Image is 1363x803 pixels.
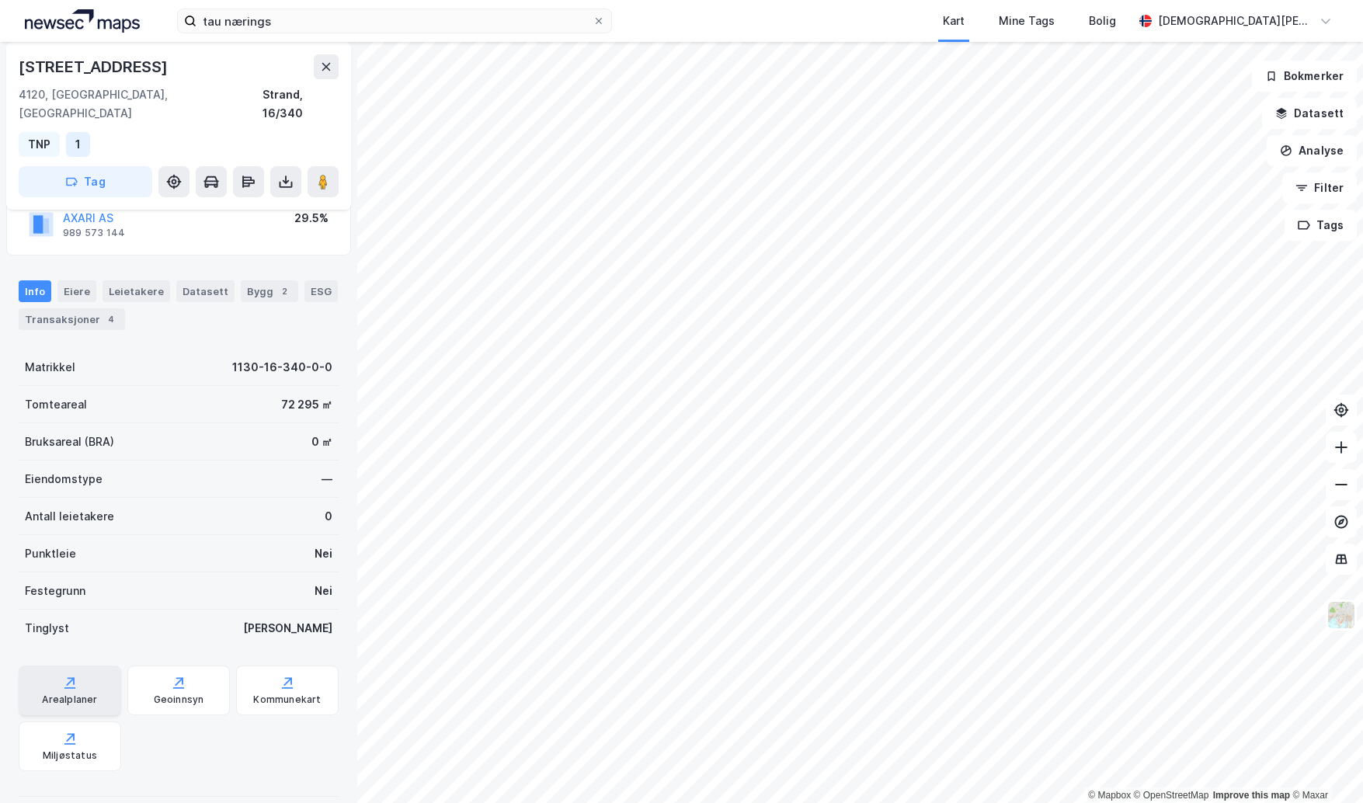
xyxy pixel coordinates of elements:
button: Tag [19,166,152,197]
div: 72 295 ㎡ [281,395,332,414]
div: Matrikkel [25,358,75,377]
div: 1 [75,135,81,154]
input: Søk på adresse, matrikkel, gårdeiere, leietakere eller personer [196,9,593,33]
div: Nei [315,582,332,600]
div: [PERSON_NAME] [243,619,332,638]
button: Datasett [1262,98,1357,129]
div: Antall leietakere [25,507,114,526]
div: Info [19,280,51,302]
div: Eiendomstype [25,470,103,488]
iframe: Chat Widget [1285,728,1363,803]
div: 2 [276,283,292,299]
div: Tinglyst [25,619,69,638]
div: — [322,470,332,488]
button: Filter [1282,172,1357,203]
div: 4 [103,311,119,327]
div: 0 [325,507,332,526]
div: 1130-16-340-0-0 [232,358,332,377]
div: Festegrunn [25,582,85,600]
img: logo.a4113a55bc3d86da70a041830d287a7e.svg [25,9,140,33]
a: Improve this map [1213,790,1290,801]
div: 989 573 144 [63,227,125,239]
div: Strand, 16/340 [263,85,339,123]
button: Bokmerker [1252,61,1357,92]
button: Tags [1285,210,1357,241]
div: Leietakere [103,280,170,302]
div: Kart [943,12,965,30]
div: Transaksjoner [19,308,125,330]
div: Miljøstatus [43,749,97,762]
button: Analyse [1267,135,1357,166]
div: Eiere [57,280,96,302]
div: Nei [315,544,332,563]
div: Bygg [241,280,298,302]
a: OpenStreetMap [1134,790,1209,801]
div: Bolig [1089,12,1116,30]
img: Z [1326,600,1356,630]
div: [STREET_ADDRESS] [19,54,171,79]
div: TNP [28,135,50,154]
div: Kontrollprogram for chat [1285,728,1363,803]
div: Tomteareal [25,395,87,414]
a: Mapbox [1088,790,1131,801]
div: Mine Tags [999,12,1055,30]
div: Arealplaner [42,693,97,706]
div: Datasett [176,280,235,302]
div: Punktleie [25,544,76,563]
div: 0 ㎡ [311,433,332,451]
div: Bruksareal (BRA) [25,433,114,451]
div: Geoinnsyn [154,693,204,706]
div: [DEMOGRAPHIC_DATA][PERSON_NAME] [1158,12,1313,30]
div: Kommunekart [253,693,321,706]
div: ESG [304,280,338,302]
div: 29.5% [294,209,329,228]
div: 4120, [GEOGRAPHIC_DATA], [GEOGRAPHIC_DATA] [19,85,263,123]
